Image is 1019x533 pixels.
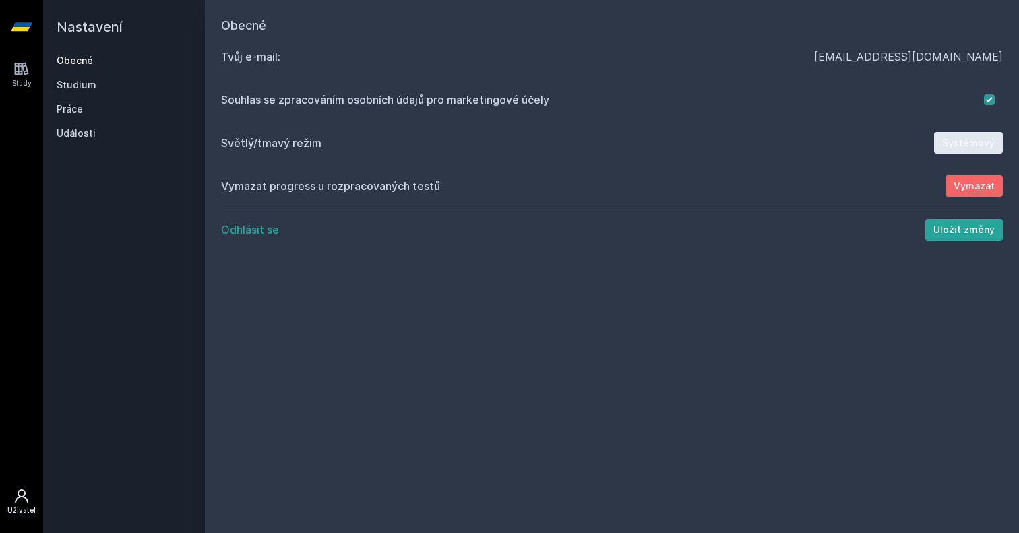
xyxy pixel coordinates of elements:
[57,127,191,140] a: Události
[3,54,40,95] a: Study
[57,102,191,116] a: Práce
[925,219,1003,241] button: Uložit změny
[221,135,934,151] div: Světlý/tmavý režim
[57,78,191,92] a: Studium
[12,78,32,88] div: Study
[934,132,1003,154] button: Systémový
[221,222,279,238] button: Odhlásit se
[57,54,191,67] a: Obecné
[221,92,984,108] div: Souhlas se zpracováním osobních údajů pro marketingové účely
[946,175,1003,197] button: Vymazat
[3,481,40,522] a: Uživatel
[221,178,946,194] div: Vymazat progress u rozpracovaných testů
[7,505,36,515] div: Uživatel
[221,16,1003,35] h1: Obecné
[221,49,814,65] div: Tvůj e‑mail:
[814,49,1003,65] div: [EMAIL_ADDRESS][DOMAIN_NAME]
